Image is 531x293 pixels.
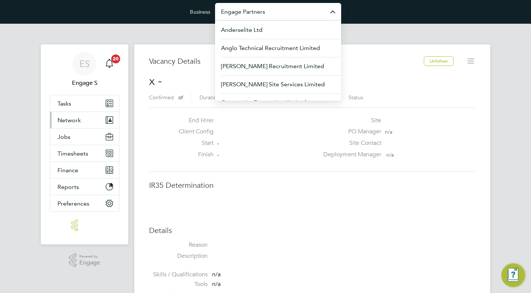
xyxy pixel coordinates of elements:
a: 20 [102,52,117,76]
button: Engage Resource Center [501,263,525,287]
span: ES [79,59,90,69]
a: Tasks [50,95,119,111]
span: Network [57,117,81,124]
h3: IR35 Determination [149,180,475,190]
label: Reason [149,241,208,249]
img: engage-logo-retina.png [71,219,98,231]
span: n/a [386,152,394,158]
span: n/a [212,280,221,288]
label: Skills / Qualifications [149,271,208,279]
span: Jobs [57,133,70,140]
span: Tasks [57,100,71,107]
button: Preferences [50,195,119,212]
label: Tools [149,280,208,288]
button: Jobs [50,129,119,145]
span: x - [149,74,162,88]
span: Anderselite Ltd [221,26,263,34]
span: Community Resourcing Limited [221,98,306,107]
span: n/a [212,271,221,278]
span: Engage [79,260,100,266]
span: of [178,94,183,101]
a: Powered byEngage [69,253,100,267]
button: Finance [50,162,119,178]
span: 20 [111,54,120,63]
label: Site [319,117,381,124]
label: Confirmed [149,94,174,101]
a: Go to home page [50,219,119,231]
span: Preferences [57,200,89,207]
span: - [217,140,219,147]
span: Timesheets [57,150,88,157]
label: Deployment Manager [319,151,381,159]
label: Client Config [173,128,214,136]
span: Reports [57,183,79,190]
span: Finance [57,167,78,174]
label: Start [173,139,214,147]
a: ESEngage S [50,52,119,87]
span: [PERSON_NAME] Site Services Limited [221,80,325,89]
span: [PERSON_NAME] Recruitment Limited [221,62,324,71]
label: Description [149,252,208,260]
span: Anglo Technical Recruitment Limited [221,44,320,53]
button: Network [50,112,119,128]
button: Reports [50,179,119,195]
label: PO Manager [319,128,381,136]
label: Duration [199,94,220,101]
span: n/a [385,129,392,135]
span: Powered by [79,253,100,260]
label: End Hirer [173,117,214,124]
label: Status [349,94,363,101]
button: Unfollow [424,56,454,66]
label: Finish [173,151,214,159]
h3: Details [149,226,475,235]
button: Timesheets [50,145,119,162]
nav: Main navigation [41,44,128,244]
span: Engage S [50,79,119,87]
label: Business [190,9,210,15]
span: - [217,152,219,158]
h3: Vacancy Details [149,56,424,66]
label: Site Contact [319,139,381,147]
